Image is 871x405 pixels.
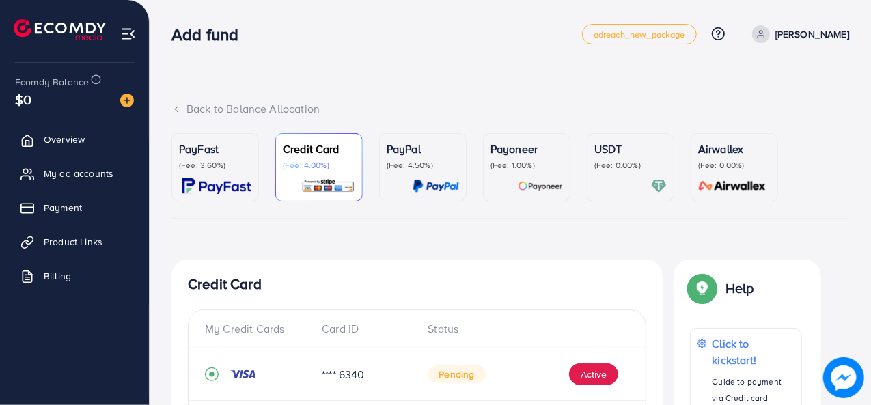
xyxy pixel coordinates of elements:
[10,160,139,187] a: My ad accounts
[413,178,459,194] img: card
[283,160,355,171] p: (Fee: 4.00%)
[120,26,136,42] img: menu
[188,276,646,293] h4: Credit Card
[171,101,849,117] div: Back to Balance Allocation
[725,280,754,296] p: Help
[311,321,417,337] div: Card ID
[490,160,563,171] p: (Fee: 1.00%)
[582,24,697,44] a: adreach_new_package
[44,167,113,180] span: My ad accounts
[10,126,139,153] a: Overview
[387,160,459,171] p: (Fee: 4.50%)
[10,228,139,255] a: Product Links
[594,141,667,157] p: USDT
[10,194,139,221] a: Payment
[15,89,31,109] span: $0
[694,178,771,194] img: card
[518,178,563,194] img: card
[301,178,355,194] img: card
[594,160,667,171] p: (Fee: 0.00%)
[230,369,257,380] img: credit
[10,262,139,290] a: Billing
[698,160,771,171] p: (Fee: 0.00%)
[594,30,685,39] span: adreach_new_package
[205,321,311,337] div: My Credit Cards
[490,141,563,157] p: Payoneer
[14,19,106,40] img: logo
[44,235,102,249] span: Product Links
[428,365,486,383] span: Pending
[651,178,667,194] img: card
[44,201,82,214] span: Payment
[44,132,85,146] span: Overview
[698,141,771,157] p: Airwallex
[15,75,89,89] span: Ecomdy Balance
[120,94,134,107] img: image
[775,26,849,42] p: [PERSON_NAME]
[283,141,355,157] p: Credit Card
[179,141,251,157] p: PayFast
[690,276,715,301] img: Popup guide
[747,25,849,43] a: [PERSON_NAME]
[569,363,618,385] button: Active
[387,141,459,157] p: PayPal
[205,367,219,381] svg: record circle
[171,25,249,44] h3: Add fund
[826,360,861,395] img: image
[179,160,251,171] p: (Fee: 3.60%)
[417,321,630,337] div: Status
[713,335,794,368] p: Click to kickstart!
[182,178,251,194] img: card
[44,269,71,283] span: Billing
